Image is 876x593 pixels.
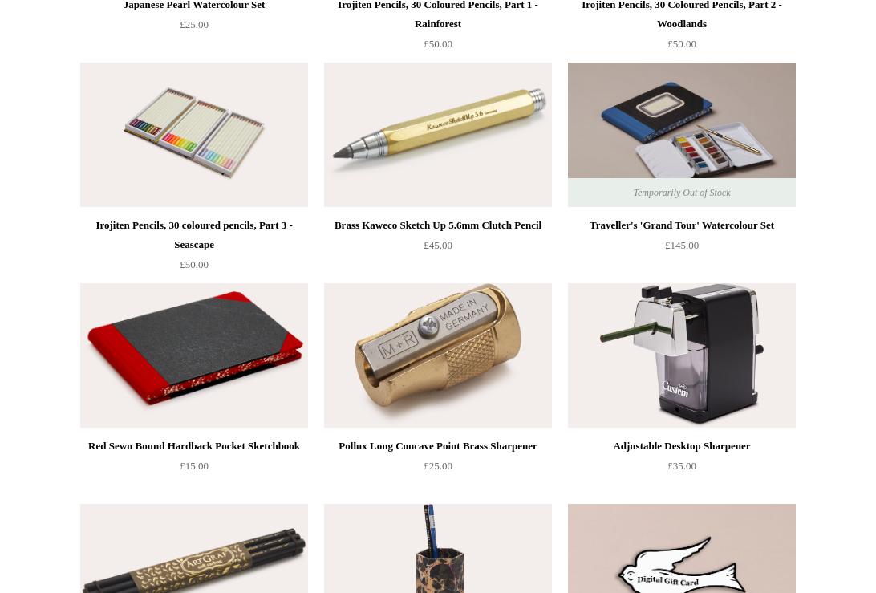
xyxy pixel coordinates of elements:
img: Red Sewn Bound Hardback Pocket Sketchbook [80,283,308,428]
a: Brass Kaweco Sketch Up 5.6mm Clutch Pencil Brass Kaweco Sketch Up 5.6mm Clutch Pencil [324,63,552,207]
img: Irojiten Pencils, 30 coloured pencils, Part 3 - Seascape [80,63,308,207]
a: Traveller's 'Grand Tour' Watercolour Set Traveller's 'Grand Tour' Watercolour Set Temporarily Out... [568,63,796,207]
span: £25.00 [180,18,209,30]
span: £25.00 [424,460,452,472]
div: Adjustable Desktop Sharpener [572,437,792,456]
a: Pollux Long Concave Point Brass Sharpener £25.00 [324,437,552,502]
img: Traveller's 'Grand Tour' Watercolour Set [568,63,796,207]
a: Irojiten Pencils, 30 coloured pencils, Part 3 - Seascape £50.00 [80,216,308,282]
span: Temporarily Out of Stock [617,178,746,207]
div: Brass Kaweco Sketch Up 5.6mm Clutch Pencil [328,216,548,235]
div: Red Sewn Bound Hardback Pocket Sketchbook [84,437,304,456]
a: Red Sewn Bound Hardback Pocket Sketchbook £15.00 [80,437,308,502]
img: Pollux Long Concave Point Brass Sharpener [324,283,552,428]
a: Adjustable Desktop Sharpener Adjustable Desktop Sharpener [568,283,796,428]
img: Brass Kaweco Sketch Up 5.6mm Clutch Pencil [324,63,552,207]
div: Pollux Long Concave Point Brass Sharpener [328,437,548,456]
a: Pollux Long Concave Point Brass Sharpener Pollux Long Concave Point Brass Sharpener [324,283,552,428]
div: Traveller's 'Grand Tour' Watercolour Set [572,216,792,235]
a: Brass Kaweco Sketch Up 5.6mm Clutch Pencil £45.00 [324,216,552,282]
span: £50.00 [424,38,452,50]
span: £15.00 [180,460,209,472]
div: Irojiten Pencils, 30 coloured pencils, Part 3 - Seascape [84,216,304,254]
a: Traveller's 'Grand Tour' Watercolour Set £145.00 [568,216,796,282]
span: £50.00 [180,258,209,270]
a: Adjustable Desktop Sharpener £35.00 [568,437,796,502]
span: £45.00 [424,239,452,251]
span: £35.00 [667,460,696,472]
span: £50.00 [667,38,696,50]
img: Adjustable Desktop Sharpener [568,283,796,428]
a: Red Sewn Bound Hardback Pocket Sketchbook Red Sewn Bound Hardback Pocket Sketchbook [80,283,308,428]
span: £145.00 [665,239,699,251]
a: Irojiten Pencils, 30 coloured pencils, Part 3 - Seascape Irojiten Pencils, 30 coloured pencils, P... [80,63,308,207]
